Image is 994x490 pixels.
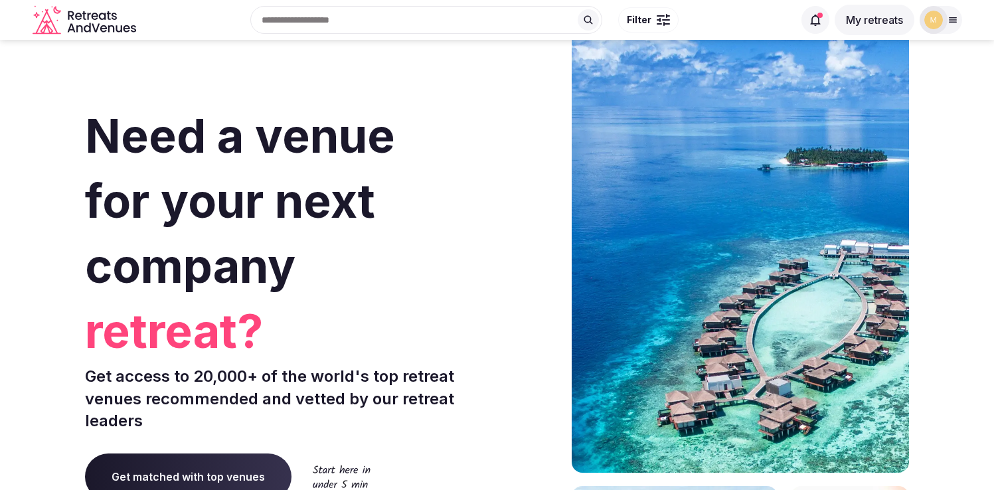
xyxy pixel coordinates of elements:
svg: Retreats and Venues company logo [33,5,139,35]
span: Need a venue for your next company [85,108,395,294]
img: Start here in under 5 min [313,465,371,488]
img: mana.vakili [924,11,943,29]
button: My retreats [835,5,914,35]
span: Filter [627,13,651,27]
a: Visit the homepage [33,5,139,35]
span: retreat? [85,299,492,364]
p: Get access to 20,000+ of the world's top retreat venues recommended and vetted by our retreat lea... [85,365,492,432]
a: My retreats [835,13,914,27]
button: Filter [618,7,679,33]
